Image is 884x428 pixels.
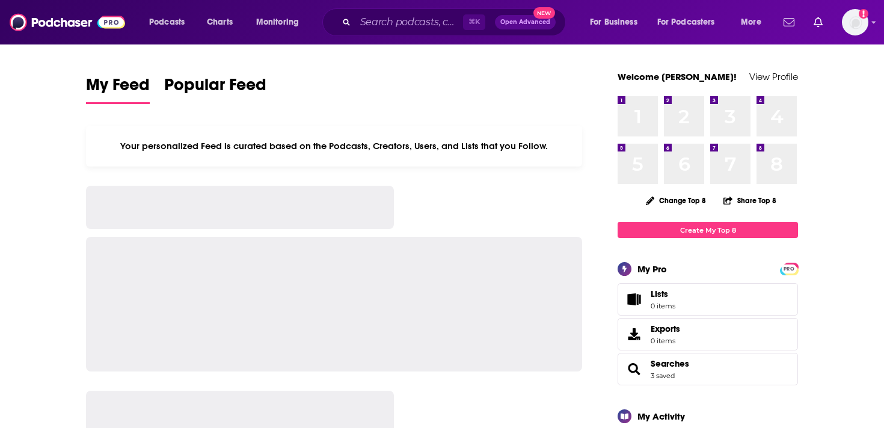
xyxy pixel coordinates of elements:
[149,14,185,31] span: Podcasts
[141,13,200,32] button: open menu
[618,222,798,238] a: Create My Top 8
[199,13,240,32] a: Charts
[500,19,550,25] span: Open Advanced
[86,75,150,104] a: My Feed
[618,318,798,350] a: Exports
[164,75,266,102] span: Popular Feed
[622,291,646,308] span: Lists
[809,12,827,32] a: Show notifications dropdown
[164,75,266,104] a: Popular Feed
[463,14,485,30] span: ⌘ K
[651,289,668,299] span: Lists
[256,14,299,31] span: Monitoring
[355,13,463,32] input: Search podcasts, credits, & more...
[86,126,582,167] div: Your personalized Feed is curated based on the Podcasts, Creators, Users, and Lists that you Follow.
[779,12,799,32] a: Show notifications dropdown
[842,9,868,35] img: User Profile
[10,11,125,34] img: Podchaser - Follow, Share and Rate Podcasts
[334,8,577,36] div: Search podcasts, credits, & more...
[782,264,796,274] span: PRO
[651,337,680,345] span: 0 items
[651,323,680,334] span: Exports
[649,13,732,32] button: open menu
[637,411,685,422] div: My Activity
[859,9,868,19] svg: Add a profile image
[207,14,233,31] span: Charts
[582,13,652,32] button: open menu
[741,14,761,31] span: More
[723,189,777,212] button: Share Top 8
[749,71,798,82] a: View Profile
[842,9,868,35] button: Show profile menu
[651,371,675,380] a: 3 saved
[637,263,667,275] div: My Pro
[657,14,715,31] span: For Podcasters
[651,302,675,310] span: 0 items
[590,14,637,31] span: For Business
[495,15,556,29] button: Open AdvancedNew
[618,353,798,385] span: Searches
[622,326,646,343] span: Exports
[618,283,798,316] a: Lists
[842,9,868,35] span: Logged in as sophiak
[651,289,675,299] span: Lists
[639,193,713,208] button: Change Top 8
[782,264,796,273] a: PRO
[622,361,646,378] a: Searches
[248,13,315,32] button: open menu
[618,71,737,82] a: Welcome [PERSON_NAME]!
[86,75,150,102] span: My Feed
[651,358,689,369] a: Searches
[732,13,776,32] button: open menu
[533,7,555,19] span: New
